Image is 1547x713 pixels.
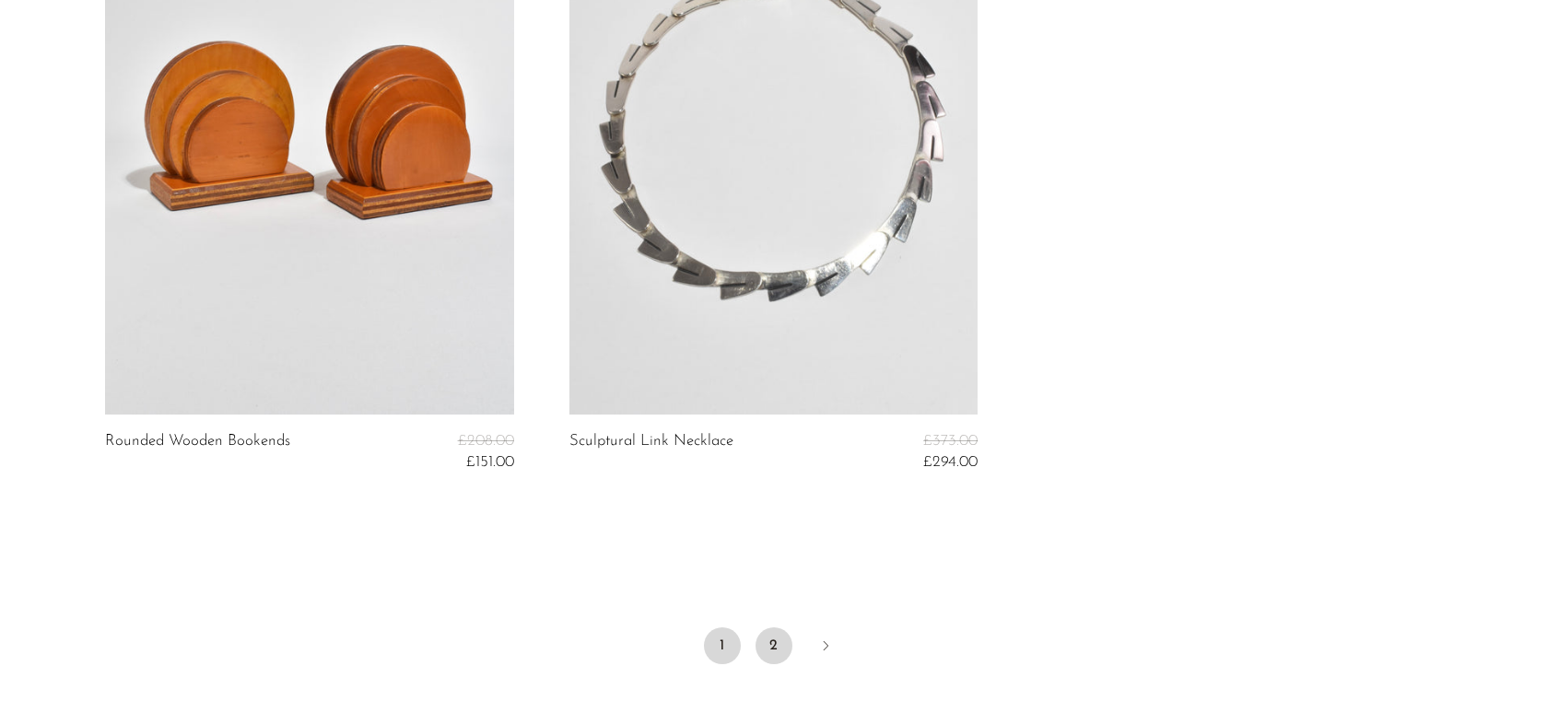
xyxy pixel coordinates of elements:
[105,433,290,471] a: Rounded Wooden Bookends
[923,454,978,470] span: £294.00
[569,433,733,471] a: Sculptural Link Necklace
[466,454,514,470] span: £151.00
[807,627,844,668] a: Next
[458,433,514,449] span: £208.00
[923,433,978,449] span: £373.00
[756,627,792,664] a: 2
[704,627,741,664] span: 1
